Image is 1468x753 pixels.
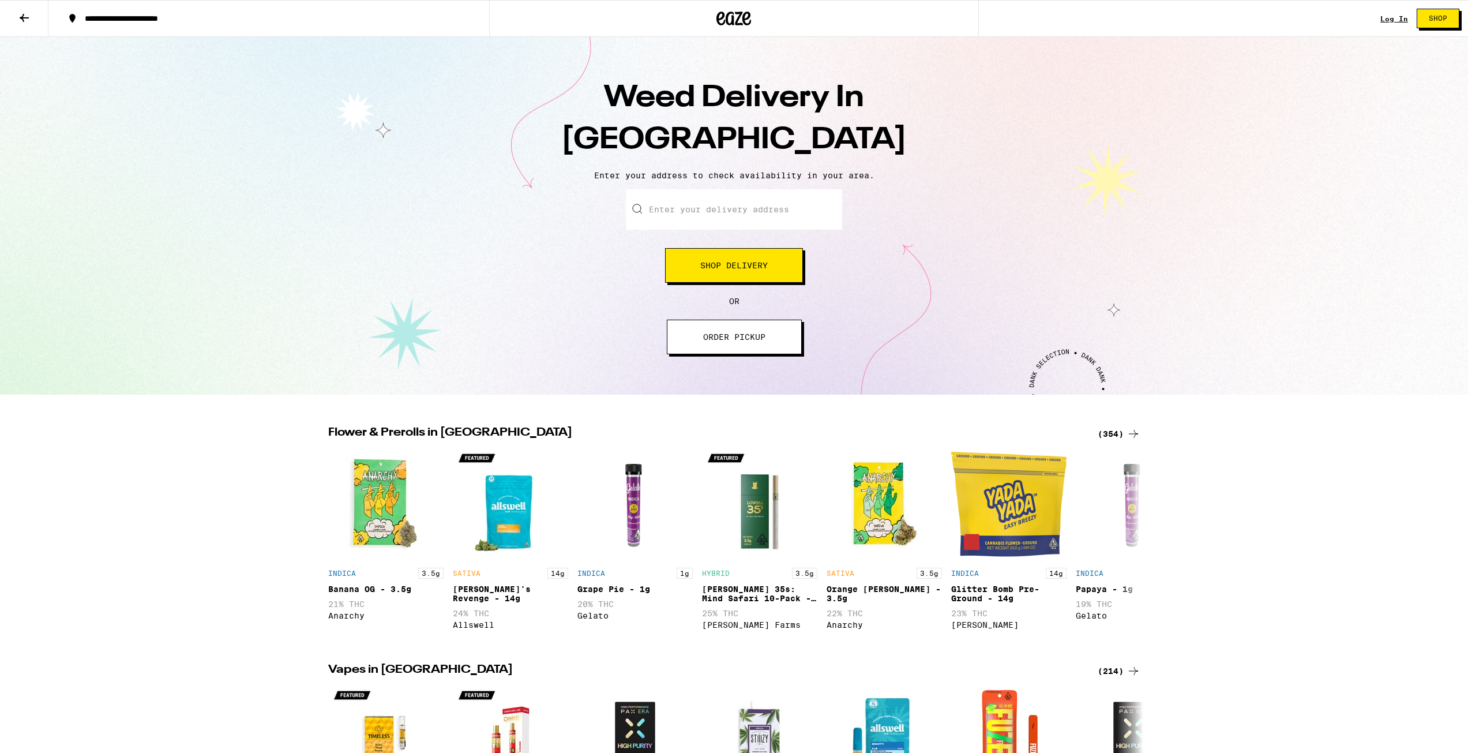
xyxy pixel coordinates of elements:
[667,320,802,354] button: ORDER PICKUP
[532,77,936,162] h1: Weed Delivery In
[1098,427,1140,441] a: (354)
[1076,447,1191,562] img: Gelato - Papaya - 1g
[561,125,907,155] span: [GEOGRAPHIC_DATA]
[702,447,817,635] div: Open page for Lowell 35s: Mind Safari 10-Pack - 3.5g from Lowell Farms
[827,570,854,577] p: SATIVA
[702,570,730,577] p: HYBRID
[577,570,605,577] p: INDICA
[827,585,942,603] div: Orange [PERSON_NAME] - 3.5g
[665,248,803,283] button: Shop Delivery
[453,585,568,603] div: [PERSON_NAME]'s Revenge - 14g
[577,600,693,609] p: 20% THC
[328,664,1084,678] h2: Vapes in [GEOGRAPHIC_DATA]
[453,447,568,635] div: Open page for Jack's Revenge - 14g from Allswell
[328,585,444,594] div: Banana OG - 3.5g
[453,620,568,630] div: Allswell
[328,447,444,635] div: Open page for Banana OG - 3.5g from Anarchy
[702,585,817,603] div: [PERSON_NAME] 35s: Mind Safari 10-Pack - 3.5g
[703,333,765,341] span: ORDER PICKUP
[792,568,817,579] p: 3.5g
[1076,585,1191,594] div: Papaya - 1g
[951,620,1067,630] div: [PERSON_NAME]
[453,447,568,562] img: Allswell - Jack's Revenge - 14g
[1380,15,1408,23] a: Log In
[951,447,1067,562] img: Yada Yada - Glitter Bomb Pre-Ground - 14g
[702,609,817,618] p: 25% THC
[577,611,693,620] div: Gelato
[1408,9,1468,28] a: Shop
[1046,568,1067,579] p: 14g
[328,447,444,562] img: Anarchy - Banana OG - 3.5g
[328,570,356,577] p: INDICA
[1076,570,1103,577] p: INDICA
[917,568,942,579] p: 3.5g
[951,585,1067,603] div: Glitter Bomb Pre-Ground - 14g
[547,568,568,579] p: 14g
[626,189,842,230] input: Enter your delivery address
[677,568,693,579] p: 1g
[1076,600,1191,609] p: 19% THC
[453,609,568,618] p: 24% THC
[951,609,1067,618] p: 23% THC
[1417,9,1459,28] button: Shop
[328,611,444,620] div: Anarchy
[827,609,942,618] p: 22% THC
[729,297,739,306] span: OR
[1098,664,1140,678] a: (214)
[827,447,942,635] div: Open page for Orange Runtz - 3.5g from Anarchy
[951,447,1067,635] div: Open page for Glitter Bomb Pre-Ground - 14g from Yada Yada
[702,447,817,562] img: Lowell Farms - Lowell 35s: Mind Safari 10-Pack - 3.5g
[951,570,979,577] p: INDICA
[12,171,1456,180] p: Enter your address to check availability in your area.
[827,620,942,630] div: Anarchy
[328,600,444,609] p: 21% THC
[1076,447,1191,635] div: Open page for Papaya - 1g from Gelato
[453,570,480,577] p: SATIVA
[1429,15,1447,22] span: Shop
[328,427,1084,441] h2: Flower & Prerolls in [GEOGRAPHIC_DATA]
[702,620,817,630] div: [PERSON_NAME] Farms
[827,447,942,562] img: Anarchy - Orange Runtz - 3.5g
[1076,611,1191,620] div: Gelato
[577,585,693,594] div: Grape Pie - 1g
[418,568,444,579] p: 3.5g
[700,261,768,269] span: Shop Delivery
[577,447,693,635] div: Open page for Grape Pie - 1g from Gelato
[577,447,693,562] img: Gelato - Grape Pie - 1g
